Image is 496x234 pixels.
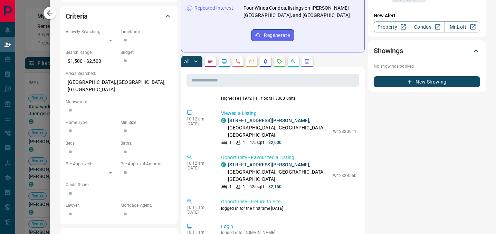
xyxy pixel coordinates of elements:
[121,202,172,208] p: Mortgage Agent:
[374,21,409,32] a: Property
[208,59,213,64] svg: Notes
[66,77,172,95] p: [GEOGRAPHIC_DATA], [GEOGRAPHIC_DATA], [GEOGRAPHIC_DATA]
[290,59,296,64] svg: Opportunities
[374,76,480,87] button: New Showing
[221,95,296,101] p: High-Rise | 1972 | 11 floors | 3360 units
[66,202,117,208] p: Lawyer:
[333,173,356,179] p: W12334550
[121,119,172,126] p: Min Size:
[333,128,356,135] p: W12323011
[66,29,117,35] p: Actively Searching:
[187,205,211,210] p: 10:11 am
[249,139,264,146] p: 475 sqft
[229,139,232,146] p: 1
[187,166,211,170] p: [DATE]
[221,223,356,230] p: Login
[409,21,445,32] a: Condos
[229,184,232,190] p: 1
[304,59,310,64] svg: Agent Actions
[121,49,172,56] p: Budget:
[187,161,211,166] p: 10:12 am
[66,99,172,105] p: Motivation:
[235,59,241,64] svg: Calls
[221,198,356,205] p: Opportunity - Return to Site
[243,139,245,146] p: 1
[374,42,480,59] div: Showings
[374,12,480,19] p: New Alert:
[268,139,282,146] p: $2,000
[268,184,282,190] p: $2,150
[221,110,356,117] p: Viewed a Listing
[194,4,233,12] p: Repeated Interest
[221,162,226,167] div: condos.ca
[251,29,294,41] button: Regenerate
[374,45,403,56] h2: Showings
[221,59,227,64] svg: Lead Browsing Activity
[249,184,264,190] p: 625 sqft
[187,121,211,126] p: [DATE]
[66,161,117,167] p: Pre-Approved:
[228,117,330,139] p: , [GEOGRAPHIC_DATA], [GEOGRAPHIC_DATA], [GEOGRAPHIC_DATA]
[228,118,309,123] a: [STREET_ADDRESS][PERSON_NAME]
[221,205,356,212] p: logged in for the first time [DATE]
[66,56,117,67] p: $1,500 - $2,500
[121,29,172,35] p: Timeframe:
[66,182,172,188] p: Credit Score:
[221,118,226,123] div: condos.ca
[66,140,117,146] p: Beds:
[374,63,480,69] p: No showings booked
[445,21,480,32] a: Mr.Loft
[277,59,282,64] svg: Requests
[228,161,330,183] p: , [GEOGRAPHIC_DATA], [GEOGRAPHIC_DATA], [GEOGRAPHIC_DATA]
[184,59,190,64] p: All
[121,140,172,146] p: Baths:
[249,59,255,64] svg: Emails
[66,70,172,77] p: Areas Searched:
[244,4,359,19] p: Four Winds Condos, listings on [PERSON_NAME][GEOGRAPHIC_DATA], and [GEOGRAPHIC_DATA]
[66,11,88,22] h2: Criteria
[121,161,172,167] p: Pre-Approval Amount:
[221,154,356,161] p: Opportunity - Favourited a Listing
[187,117,211,121] p: 10:12 am
[66,49,117,56] p: Search Range:
[187,210,211,215] p: [DATE]
[263,59,268,64] svg: Listing Alerts
[66,8,172,25] div: Criteria
[66,119,117,126] p: Home Type:
[243,184,245,190] p: 1
[228,162,309,167] a: [STREET_ADDRESS][PERSON_NAME]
